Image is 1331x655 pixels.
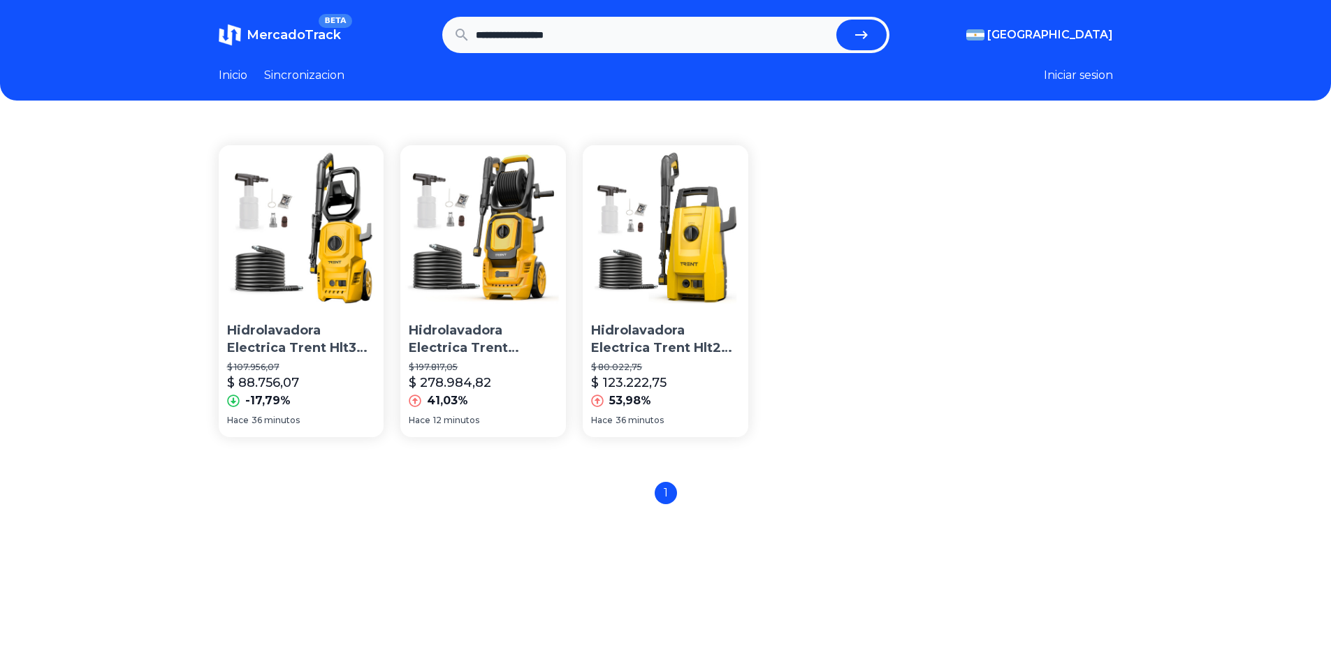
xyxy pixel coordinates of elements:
p: $ 107.956,07 [227,362,376,373]
span: [GEOGRAPHIC_DATA] [987,27,1113,43]
span: Hace [227,415,249,426]
p: $ 80.022,75 [591,362,740,373]
img: Argentina [966,29,984,41]
img: MercadoTrack [219,24,241,46]
p: 41,03% [427,392,468,409]
button: Iniciar sesion [1044,67,1113,84]
p: 53,98% [609,392,651,409]
a: Inicio [219,67,247,84]
p: $ 88.756,07 [227,373,299,392]
img: Hidrolavadora Electrica Trent Hlt203 1400w Alta Presion 1600 Psi 110 Bar Con Accesorios By Femmto [583,145,748,311]
p: Hidrolavadora Electrica Trent Hlt307 1400w Alta Presion 1600 Psi 110 Bar Con Accesorios By Femmto [227,322,376,357]
img: Hidrolavadora Electrica Trent 2000w Alta Presion 2175 Psi Amarillo Y Negro Hlt407-2000-ac220v [400,145,566,311]
button: [GEOGRAPHIC_DATA] [966,27,1113,43]
span: 36 minutos [616,415,664,426]
p: Hidrolavadora Electrica Trent 2000w Alta Presion 2175 Psi Amarillo Y Negro Hlt407-2000-ac220v [409,322,558,357]
p: Hidrolavadora Electrica Trent Hlt203 1400w Alta Presion 1600 Psi 110 Bar Con Accesorios By Femmto [591,322,740,357]
span: 12 minutos [433,415,479,426]
p: $ 278.984,82 [409,373,491,392]
span: 36 minutos [252,415,300,426]
p: $ 123.222,75 [591,373,667,392]
span: Hace [591,415,613,426]
p: -17,79% [245,392,291,409]
img: Hidrolavadora Electrica Trent Hlt307 1400w Alta Presion 1600 Psi 110 Bar Con Accesorios By Femmto [219,145,384,311]
p: $ 197.817,05 [409,362,558,373]
span: BETA [319,14,351,28]
a: Sincronizacion [264,67,344,84]
a: Hidrolavadora Electrica Trent 2000w Alta Presion 2175 Psi Amarillo Y Negro Hlt407-2000-ac220vHidr... [400,145,566,437]
a: MercadoTrackBETA [219,24,341,46]
span: MercadoTrack [247,27,341,43]
a: Hidrolavadora Electrica Trent Hlt307 1400w Alta Presion 1600 Psi 110 Bar Con Accesorios By Femmto... [219,145,384,437]
span: Hace [409,415,430,426]
a: Hidrolavadora Electrica Trent Hlt203 1400w Alta Presion 1600 Psi 110 Bar Con Accesorios By Femmto... [583,145,748,437]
